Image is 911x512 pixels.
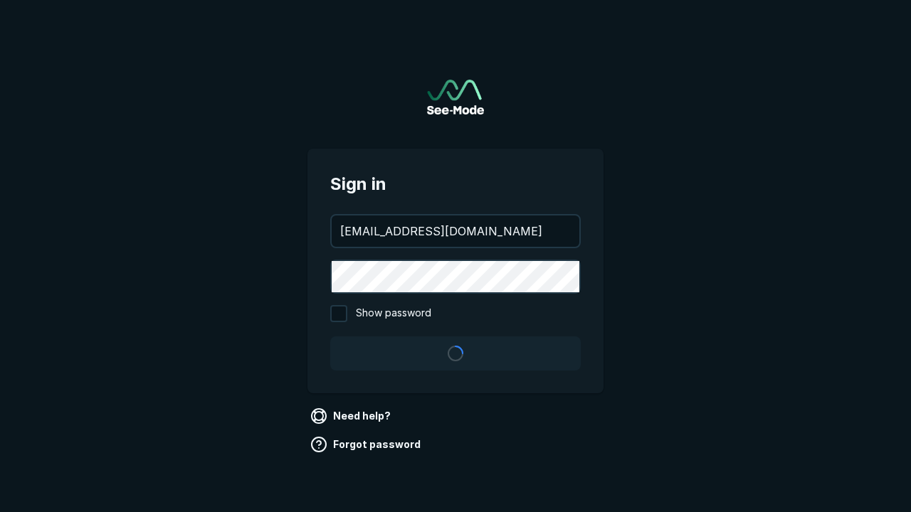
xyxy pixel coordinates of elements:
a: Go to sign in [427,80,484,114]
span: Sign in [330,171,581,197]
span: Show password [356,305,431,322]
a: Need help? [307,405,396,427]
img: See-Mode Logo [427,80,484,114]
a: Forgot password [307,433,426,456]
input: your@email.com [332,215,579,247]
